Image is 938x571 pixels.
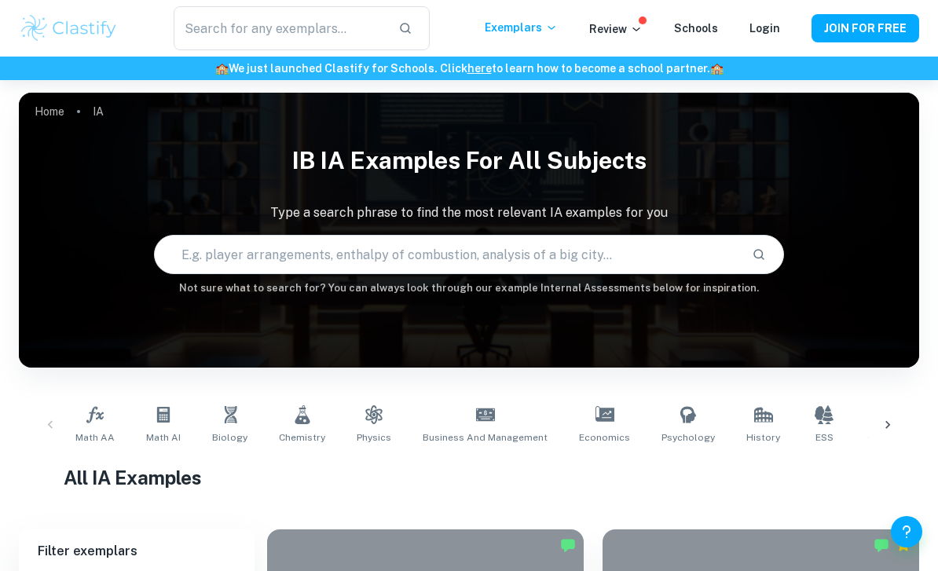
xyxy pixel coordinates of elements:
h6: We just launched Clastify for Schools. Click to learn how to become a school partner. [3,60,935,77]
span: Math AI [146,430,181,445]
a: here [467,62,492,75]
a: Login [749,22,780,35]
span: Chemistry [279,430,325,445]
span: Physics [357,430,391,445]
img: Marked [560,537,576,553]
button: JOIN FOR FREE [812,14,919,42]
p: IA [93,103,104,120]
span: 🏫 [710,62,724,75]
h1: IB IA examples for all subjects [19,137,919,185]
div: Premium [896,537,911,553]
p: Exemplars [485,19,558,36]
input: E.g. player arrangements, enthalpy of combustion, analysis of a big city... [155,232,739,276]
span: Math AA [75,430,115,445]
img: Clastify logo [19,13,119,44]
span: Psychology [661,430,715,445]
span: Biology [212,430,247,445]
p: Review [589,20,643,38]
a: Home [35,101,64,123]
span: ESS [815,430,834,445]
span: 🏫 [215,62,229,75]
img: Marked [874,537,889,553]
a: Schools [674,22,718,35]
span: History [746,430,780,445]
button: Help and Feedback [891,516,922,547]
span: Economics [579,430,630,445]
span: Business and Management [423,430,548,445]
button: Search [746,241,772,268]
p: Type a search phrase to find the most relevant IA examples for you [19,203,919,222]
h6: Not sure what to search for? You can always look through our example Internal Assessments below f... [19,280,919,296]
h1: All IA Examples [64,463,874,492]
input: Search for any exemplars... [174,6,386,50]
